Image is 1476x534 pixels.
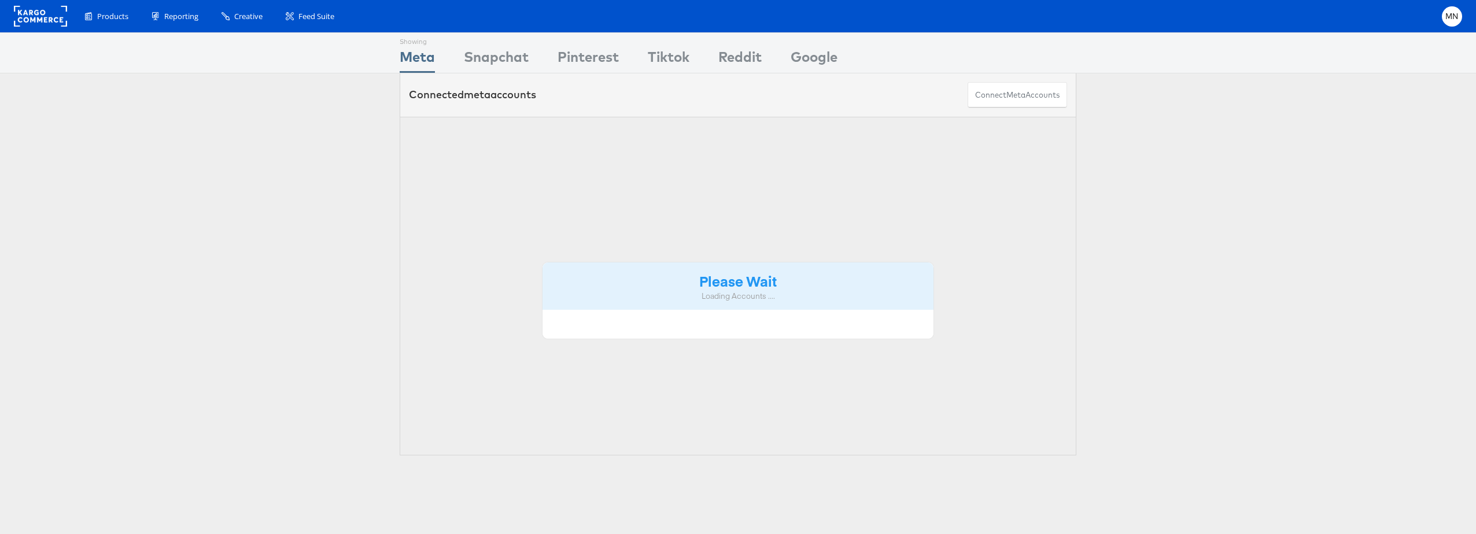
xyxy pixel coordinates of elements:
div: Google [791,47,837,73]
div: Reddit [718,47,762,73]
span: Reporting [164,11,198,22]
div: Meta [400,47,435,73]
span: Creative [234,11,263,22]
button: ConnectmetaAccounts [968,82,1067,108]
span: Feed Suite [298,11,334,22]
strong: Please Wait [699,271,777,290]
div: Connected accounts [409,87,536,102]
div: Pinterest [558,47,619,73]
span: meta [1006,90,1025,101]
div: Loading Accounts .... [551,291,925,302]
div: Snapchat [464,47,529,73]
span: meta [464,88,490,101]
div: Showing [400,33,435,47]
div: Tiktok [648,47,689,73]
span: Products [97,11,128,22]
span: MN [1445,13,1459,20]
